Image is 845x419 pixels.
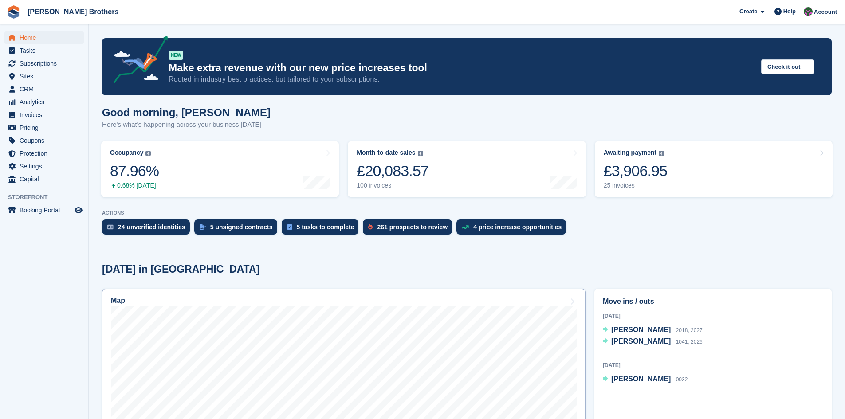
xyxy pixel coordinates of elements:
[4,160,84,172] a: menu
[101,141,339,197] a: Occupancy 87.96% 0.68% [DATE]
[604,149,657,157] div: Awaiting payment
[106,36,168,86] img: price-adjustments-announcement-icon-8257ccfd72463d97f412b2fc003d46551f7dbcb40ab6d574587a9cd5c0d94...
[783,7,796,16] span: Help
[20,121,73,134] span: Pricing
[210,223,273,231] div: 5 unsigned contracts
[611,375,671,383] span: [PERSON_NAME]
[357,182,428,189] div: 100 invoices
[282,219,363,239] a: 5 tasks to complete
[20,134,73,147] span: Coupons
[4,70,84,82] a: menu
[102,210,832,216] p: ACTIONS
[20,96,73,108] span: Analytics
[804,7,813,16] img: Nick Wright
[194,219,282,239] a: 5 unsigned contracts
[107,224,114,230] img: verify_identity-adf6edd0f0f0b5bbfe63781bf79b02c33cf7c696d77639b501bdc392416b5a36.svg
[4,96,84,108] a: menu
[4,147,84,160] a: menu
[8,193,88,202] span: Storefront
[603,312,823,320] div: [DATE]
[603,374,688,385] a: [PERSON_NAME] 0032
[200,224,206,230] img: contract_signature_icon-13c848040528278c33f63329250d36e43548de30e8caae1d1a13099fd9432cc5.svg
[377,223,448,231] div: 261 prospects to review
[4,44,84,57] a: menu
[363,219,456,239] a: 261 prospects to review
[118,223,185,231] div: 24 unverified identities
[368,224,373,230] img: prospect-51fa495bee0391a8d652442698ab0144808aea92771e9ea1ae160a38d050c398.svg
[102,106,271,118] h1: Good morning, [PERSON_NAME]
[7,5,20,19] img: stora-icon-8386f47178a22dfd0bd8f6a31ec36ba5ce8667c1dd55bd0f319d3a0aa187defe.svg
[357,149,415,157] div: Month-to-date sales
[111,297,125,305] h2: Map
[739,7,757,16] span: Create
[20,173,73,185] span: Capital
[611,326,671,333] span: [PERSON_NAME]
[676,339,703,345] span: 1041, 2026
[348,141,586,197] a: Month-to-date sales £20,083.57 100 invoices
[20,204,73,216] span: Booking Portal
[102,263,259,275] h2: [DATE] in [GEOGRAPHIC_DATA]
[24,4,122,19] a: [PERSON_NAME] Brothers
[603,296,823,307] h2: Move ins / outs
[603,336,703,348] a: [PERSON_NAME] 1041, 2026
[4,121,84,134] a: menu
[761,59,814,74] button: Check it out →
[603,361,823,369] div: [DATE]
[456,219,570,239] a: 4 price increase opportunities
[604,162,668,180] div: £3,906.95
[297,223,354,231] div: 5 tasks to complete
[676,327,703,333] span: 2018, 2027
[4,173,84,185] a: menu
[418,151,423,156] img: icon-info-grey-7440780725fd019a000dd9b08b2336e03edf1995a4989e88bcd33f0948082b44.svg
[595,141,833,197] a: Awaiting payment £3,906.95 25 invoices
[4,134,84,147] a: menu
[4,83,84,95] a: menu
[20,70,73,82] span: Sites
[169,62,754,74] p: Make extra revenue with our new price increases tool
[603,325,703,336] a: [PERSON_NAME] 2018, 2027
[604,182,668,189] div: 25 invoices
[676,376,688,383] span: 0032
[20,57,73,70] span: Subscriptions
[102,219,194,239] a: 24 unverified identities
[20,31,73,44] span: Home
[145,151,151,156] img: icon-info-grey-7440780725fd019a000dd9b08b2336e03edf1995a4989e88bcd33f0948082b44.svg
[169,74,754,84] p: Rooted in industry best practices, but tailored to your subscriptions.
[110,182,159,189] div: 0.68% [DATE]
[73,205,84,215] a: Preview store
[814,8,837,16] span: Account
[462,225,469,229] img: price_increase_opportunities-93ffe204e8149a01c8c9dc8f82e8f89637d9d84a8eef4429ea346261dce0b2c0.svg
[20,160,73,172] span: Settings
[4,57,84,70] a: menu
[102,120,271,130] p: Here's what's happening across your business [DATE]
[287,224,292,230] img: task-75834270c22a3079a89374b754ae025e5fb1db73e45f91037f5363f120a921f8.svg
[473,223,562,231] div: 4 price increase opportunities
[659,151,664,156] img: icon-info-grey-7440780725fd019a000dd9b08b2336e03edf1995a4989e88bcd33f0948082b44.svg
[4,31,84,44] a: menu
[20,109,73,121] span: Invoices
[20,83,73,95] span: CRM
[110,162,159,180] div: 87.96%
[357,162,428,180] div: £20,083.57
[20,44,73,57] span: Tasks
[4,204,84,216] a: menu
[169,51,183,60] div: NEW
[110,149,143,157] div: Occupancy
[4,109,84,121] a: menu
[611,337,671,345] span: [PERSON_NAME]
[20,147,73,160] span: Protection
